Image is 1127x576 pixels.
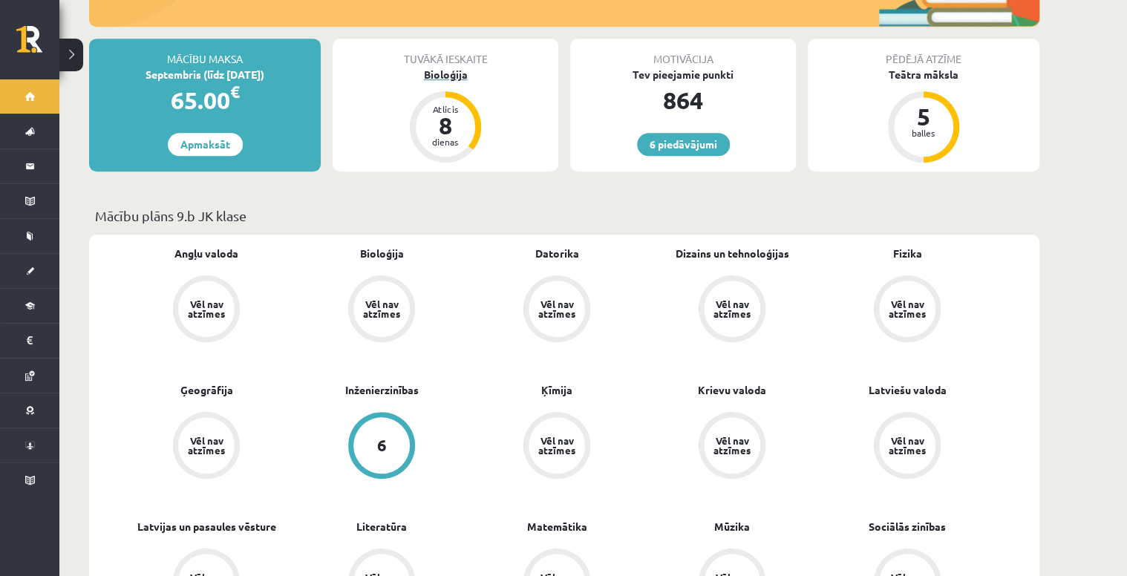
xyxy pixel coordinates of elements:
[360,246,404,261] a: Bioloģija
[570,82,796,118] div: 864
[536,299,578,318] div: Vēl nav atzīmes
[869,382,947,398] a: Latviešu valoda
[570,39,796,67] div: Motivācija
[676,246,789,261] a: Dizains un tehnoloģijas
[89,39,321,67] div: Mācību maksa
[808,67,1039,165] a: Teātra māksla 5 balles
[361,299,402,318] div: Vēl nav atzīmes
[820,412,995,482] a: Vēl nav atzīmes
[95,206,1033,226] p: Mācību plāns 9.b JK klase
[644,275,820,345] a: Vēl nav atzīmes
[137,519,276,534] a: Latvijas un pasaules vēsture
[469,275,644,345] a: Vēl nav atzīmes
[644,412,820,482] a: Vēl nav atzīmes
[119,412,294,482] a: Vēl nav atzīmes
[541,382,572,398] a: Ķīmija
[294,275,469,345] a: Vēl nav atzīmes
[168,133,243,156] a: Apmaksāt
[901,105,946,128] div: 5
[333,67,558,165] a: Bioloģija Atlicis 8 dienas
[893,246,922,261] a: Fizika
[808,39,1039,67] div: Pēdējā atzīme
[808,67,1039,82] div: Teātra māksla
[356,519,407,534] a: Literatūra
[886,436,928,455] div: Vēl nav atzīmes
[89,82,321,118] div: 65.00
[570,67,796,82] div: Tev pieejamie punkti
[469,412,644,482] a: Vēl nav atzīmes
[535,246,579,261] a: Datorika
[333,39,558,67] div: Tuvākā ieskaite
[820,275,995,345] a: Vēl nav atzīmes
[637,133,730,156] a: 6 piedāvājumi
[869,519,946,534] a: Sociālās zinības
[423,137,468,146] div: dienas
[89,67,321,82] div: Septembris (līdz [DATE])
[711,436,753,455] div: Vēl nav atzīmes
[423,105,468,114] div: Atlicis
[294,412,469,482] a: 6
[186,299,227,318] div: Vēl nav atzīmes
[536,436,578,455] div: Vēl nav atzīmes
[119,275,294,345] a: Vēl nav atzīmes
[901,128,946,137] div: balles
[711,299,753,318] div: Vēl nav atzīmes
[423,114,468,137] div: 8
[527,519,587,534] a: Matemātika
[698,382,766,398] a: Krievu valoda
[16,26,59,63] a: Rīgas 1. Tālmācības vidusskola
[174,246,238,261] a: Angļu valoda
[345,382,419,398] a: Inženierzinības
[186,436,227,455] div: Vēl nav atzīmes
[886,299,928,318] div: Vēl nav atzīmes
[333,67,558,82] div: Bioloģija
[714,519,750,534] a: Mūzika
[180,382,233,398] a: Ģeogrāfija
[230,81,240,102] span: €
[377,437,387,454] div: 6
